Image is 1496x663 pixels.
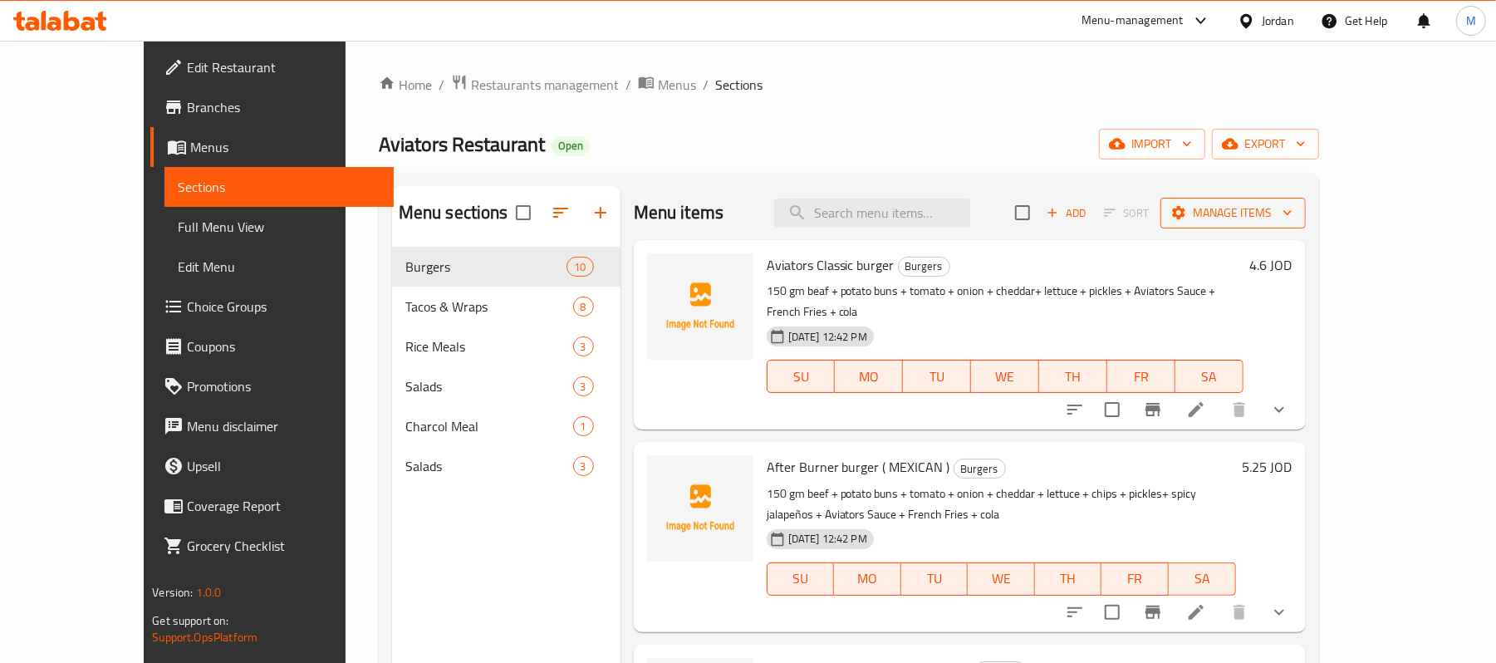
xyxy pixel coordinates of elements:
button: WE [971,360,1039,393]
span: export [1225,134,1306,155]
span: Salads [405,376,573,396]
span: M [1466,12,1476,30]
span: Menus [658,75,696,95]
a: Restaurants management [451,74,619,96]
div: items [573,416,594,436]
a: Choice Groups [150,287,394,327]
span: WE [978,365,1032,389]
span: TH [1046,365,1101,389]
span: Promotions [187,376,380,396]
span: Select section [1005,195,1040,230]
span: Burgers [405,257,567,277]
span: Select to update [1095,392,1130,427]
button: TU [903,360,971,393]
button: show more [1259,592,1299,632]
a: Support.OpsPlatform [152,626,258,648]
div: Jordan [1262,12,1294,30]
span: 1 [574,419,593,435]
span: Rice Meals [405,336,573,356]
div: Salads [405,456,573,476]
button: FR [1101,562,1169,596]
span: Add item [1040,200,1093,226]
span: Burgers [954,459,1005,479]
span: Sections [715,75,763,95]
span: Get support on: [152,610,228,631]
span: import [1112,134,1192,155]
button: MO [835,360,903,393]
a: Branches [150,87,394,127]
div: Burgers10 [392,247,620,287]
span: WE [974,567,1028,591]
span: After Burner burger ( MEXICAN ) [767,454,950,479]
span: Manage items [1174,203,1292,223]
button: Manage items [1160,198,1306,228]
button: SA [1175,360,1243,393]
span: Add [1044,204,1089,223]
button: TH [1035,562,1102,596]
span: 8 [574,299,593,315]
span: Aviators Classic burger [767,253,895,277]
h2: Menu sections [399,200,508,225]
span: SA [1175,567,1229,591]
h6: 5.25 JOD [1243,455,1292,479]
button: sort-choices [1055,592,1095,632]
nav: breadcrumb [379,74,1319,96]
div: items [573,376,594,396]
button: import [1099,129,1205,160]
svg: Show Choices [1269,400,1289,420]
button: delete [1219,390,1259,430]
nav: Menu sections [392,240,620,493]
div: items [573,336,594,356]
svg: Show Choices [1269,602,1289,622]
a: Sections [164,167,394,207]
span: Aviators Restaurant [379,125,545,163]
span: TU [908,567,962,591]
div: Rice Meals3 [392,327,620,366]
div: Burgers [954,459,1006,479]
span: Burgers [899,257,949,276]
div: Salads3 [392,446,620,486]
a: Promotions [150,366,394,406]
a: Edit Menu [164,247,394,287]
span: [DATE] 12:42 PM [782,329,874,345]
a: Menus [638,74,696,96]
span: Coverage Report [187,496,380,516]
button: TH [1039,360,1107,393]
span: Upsell [187,456,380,476]
span: TH [1042,567,1096,591]
img: After Burner burger ( MEXICAN ) [647,455,753,562]
span: Menu disclaimer [187,416,380,436]
span: Charcol Meal [405,416,573,436]
a: Full Menu View [164,207,394,247]
a: Edit menu item [1186,602,1206,622]
p: 150 gm beef + potato buns + tomato + onion + cheddar + lettuce + chips + pickles+ spicy jalapeños... [767,484,1236,525]
h2: Menu items [634,200,724,225]
div: items [573,297,594,317]
span: Menus [190,137,380,157]
a: Coupons [150,327,394,366]
input: search [774,199,970,228]
button: show more [1259,390,1299,430]
a: Edit menu item [1186,400,1206,420]
button: SU [767,562,834,596]
span: Open [552,139,590,153]
span: 3 [574,379,593,395]
span: Tacos & Wraps [405,297,573,317]
div: items [573,456,594,476]
span: Full Menu View [178,217,380,237]
div: Burgers [898,257,950,277]
span: 10 [567,259,592,275]
a: Menus [150,127,394,167]
span: Choice Groups [187,297,380,317]
div: Charcol Meal1 [392,406,620,446]
button: export [1212,129,1319,160]
span: Edit Menu [178,257,380,277]
button: Branch-specific-item [1133,592,1173,632]
button: SU [767,360,836,393]
span: Select to update [1095,595,1130,630]
span: Sections [178,177,380,197]
div: items [567,257,593,277]
span: SA [1182,365,1237,389]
